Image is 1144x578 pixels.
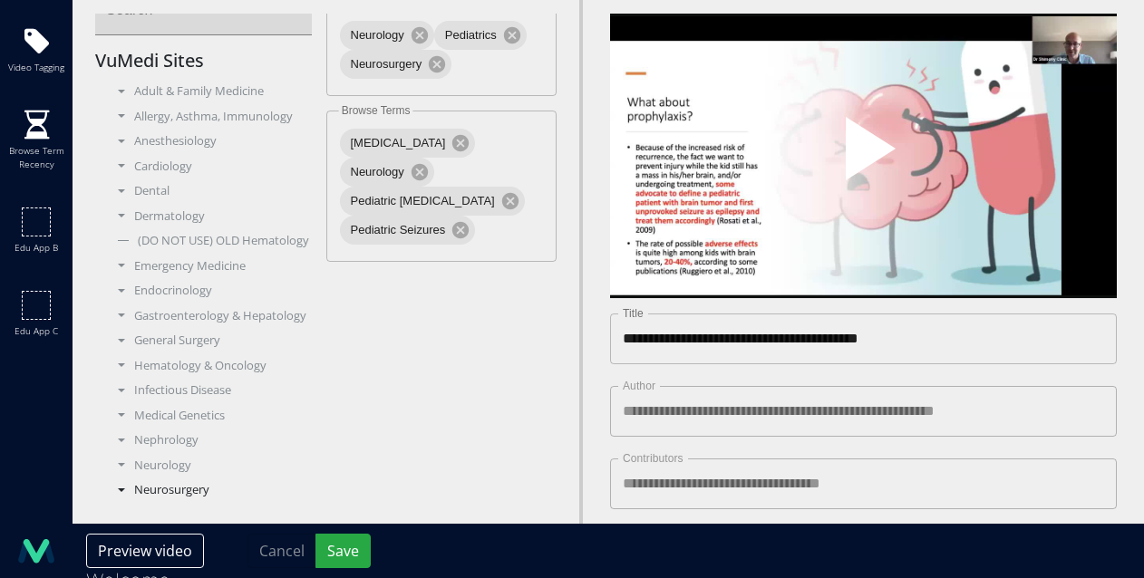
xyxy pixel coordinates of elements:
[701,67,1027,245] button: Play Video
[109,158,313,176] div: Cardiology
[109,381,313,400] div: Infectious Disease
[109,431,313,449] div: Nephrology
[86,534,204,568] button: Preview video
[610,14,1117,299] video-js: Video Player
[109,457,313,475] div: Neurology
[109,282,313,300] div: Endocrinology
[340,221,457,239] span: Pediatric Seizures
[109,182,313,200] div: Dental
[340,55,433,73] span: Neurosurgery
[434,21,527,50] div: Pediatrics
[434,26,508,44] span: Pediatrics
[340,158,434,187] div: Neurology
[109,108,313,126] div: Allergy, Asthma, Immunology
[109,207,313,226] div: Dermatology
[15,241,58,255] span: Edu app b
[109,307,313,325] div: Gastroenterology & Hepatology
[109,232,313,250] div: (DO NOT USE) OLD Hematology
[340,187,525,216] div: Pediatric [MEDICAL_DATA]
[340,192,506,210] span: Pediatric [MEDICAL_DATA]
[109,332,313,350] div: General Surgery
[247,534,316,568] button: Cancel
[338,105,412,116] label: Browse Terms
[109,506,313,525] div: Obstetrics/Gynecology
[315,534,371,568] button: Save
[109,132,313,150] div: Anesthesiology
[109,481,313,499] div: Neurosurgery
[109,357,313,375] div: Hematology & Oncology
[340,134,457,152] span: [MEDICAL_DATA]
[340,129,476,158] div: [MEDICAL_DATA]
[5,144,68,171] span: Browse term recency
[109,82,313,101] div: Adult & Family Medicine
[18,533,54,569] img: logo
[340,26,415,44] span: Neurology
[15,324,58,338] span: Edu app c
[340,216,476,245] div: Pediatric Seizures
[340,21,434,50] div: Neurology
[109,257,313,275] div: Emergency Medicine
[109,407,313,425] div: Medical Genetics
[340,163,415,181] span: Neurology
[340,50,452,79] div: Neurosurgery
[95,50,326,72] h5: VuMedi Sites
[8,61,64,74] span: Video tagging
